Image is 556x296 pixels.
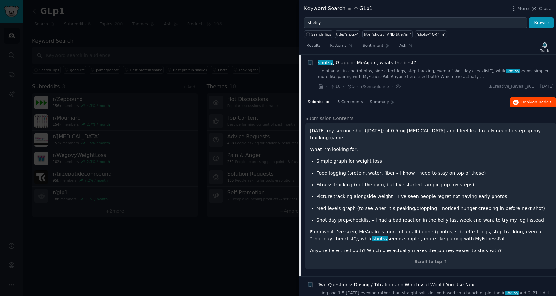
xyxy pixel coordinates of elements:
[391,83,393,90] span: ·
[529,17,554,28] button: Browse
[310,229,551,242] p: From what I’ve seen, MeAgain is more of an all-in-one (photos, side effect logs, step tracking, e...
[343,83,344,90] span: ·
[330,43,346,49] span: Patterns
[316,181,551,188] p: Fitness tracking (not the gym, but I’ve started ramping up my steps)
[328,41,355,54] a: Patterns
[304,41,323,54] a: Results
[370,99,389,105] span: Summary
[363,43,383,49] span: Sentiment
[318,59,416,66] a: shotsy, Glapp or MeAgain, whats the best?
[399,43,406,49] span: Ask
[306,43,321,49] span: Results
[330,84,340,90] span: 10
[364,32,411,37] div: title:"shotsy" AND title:"im"
[348,6,351,12] span: in
[316,205,551,212] p: Med levels graph (to see when it’s peaking/dropping – noticed hunger creeping in before next shot)
[316,193,551,200] p: Picture tracking alongside weight – I’ve seen people regret not having early photos
[316,217,551,224] p: Shot day prep/checklist – I had a bad reaction in the belly last week and want to try my leg instead
[310,146,551,153] p: What I’m looking for:
[506,69,520,73] span: shotsy
[304,5,373,13] div: Keyword Search GLp1
[531,5,551,12] button: Close
[539,5,551,12] span: Close
[540,48,549,53] div: Track
[304,30,332,38] button: Search Tips
[337,99,363,105] span: 5 Comments
[311,32,331,37] span: Search Tips
[357,83,358,90] span: ·
[517,5,529,12] span: More
[310,127,551,141] p: [DATE] my second shot ([DATE]) of 0.5mg [MEDICAL_DATA] and I feel like I really need to step up m...
[308,99,331,105] span: Submission
[540,84,554,90] span: [DATE]
[326,83,327,90] span: ·
[318,68,554,80] a: ...e of an all-in-one (photos, side effect logs, step tracking, even a “shot day checklist”), whi...
[316,170,551,176] p: Food logging (protein, water, fiber – I know I need to stay on top of these)
[362,30,413,38] a: title:"shotsy" AND title:"im"
[505,291,519,295] span: shotsy
[511,5,529,12] button: More
[372,236,388,241] span: shotsy
[304,17,527,28] input: Try a keyword related to your business
[347,84,355,90] span: 5
[317,60,333,65] span: shotsy
[510,97,556,108] button: Replyon Reddit
[310,259,551,265] div: Scroll to top ↑
[538,40,551,54] button: Track
[361,84,389,89] span: r/Semaglutide
[416,32,445,37] div: "shotsy" OR "im"
[537,84,538,90] span: ·
[521,100,551,105] span: Reply
[397,41,416,54] a: Ask
[360,41,392,54] a: Sentiment
[336,32,359,37] div: title:"shotsy"
[305,115,354,122] span: Submission Contents
[489,84,534,90] span: u/Creative_Reveal_901
[532,100,551,104] span: on Reddit
[318,59,416,66] span: , Glapp or MeAgain, whats the best?
[335,30,360,38] a: title:"shotsy"
[415,30,447,38] a: "shotsy" OR "im"
[310,247,551,254] p: Anyone here tried both? Which one actually makes the journey easier to stick with?
[318,281,477,288] a: Two Questions: Dosing / Titration and Which Vial Would You Use Next.
[316,158,551,165] p: Simple graph for weight loss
